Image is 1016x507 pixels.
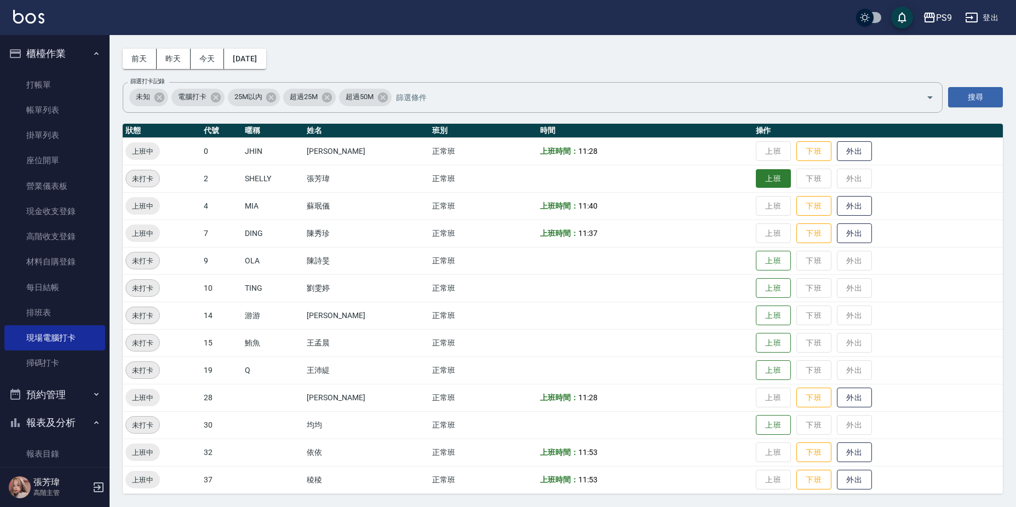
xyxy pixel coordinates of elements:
[837,141,872,162] button: 外出
[393,88,907,107] input: 篩選條件
[4,350,105,376] a: 掃碼打卡
[756,333,791,353] button: 上班
[13,10,44,24] img: Logo
[837,470,872,490] button: 外出
[126,365,159,376] span: 未打卡
[4,174,105,199] a: 營業儀表板
[191,49,225,69] button: 今天
[201,247,242,274] td: 9
[4,408,105,437] button: 報表及分析
[578,147,598,155] span: 11:28
[540,475,578,484] b: 上班時間：
[304,165,429,192] td: 張芳瑋
[125,474,160,486] span: 上班中
[578,201,598,210] span: 11:40
[756,169,791,188] button: 上班
[429,247,537,274] td: 正常班
[125,146,160,157] span: 上班中
[756,306,791,326] button: 上班
[429,356,537,384] td: 正常班
[126,310,159,321] span: 未打卡
[242,192,305,220] td: MIA
[796,223,831,244] button: 下班
[837,442,872,463] button: 外出
[201,329,242,356] td: 15
[125,228,160,239] span: 上班中
[540,393,578,402] b: 上班時間：
[4,466,105,492] a: 消費分析儀表板
[224,49,266,69] button: [DATE]
[578,448,598,457] span: 11:53
[33,488,89,498] p: 高階主管
[171,91,213,102] span: 電腦打卡
[242,165,305,192] td: SHELLY
[304,329,429,356] td: 王孟晨
[429,274,537,302] td: 正常班
[756,360,791,381] button: 上班
[304,384,429,411] td: [PERSON_NAME]
[4,275,105,300] a: 每日結帳
[126,173,159,185] span: 未打卡
[429,220,537,247] td: 正常班
[578,475,598,484] span: 11:53
[125,200,160,212] span: 上班中
[4,381,105,409] button: 預約管理
[126,255,159,267] span: 未打卡
[242,302,305,329] td: 游游
[4,148,105,173] a: 座位開單
[126,419,159,431] span: 未打卡
[796,442,831,463] button: 下班
[242,137,305,165] td: JHIN
[304,274,429,302] td: 劉雯婷
[304,220,429,247] td: 陳秀珍
[837,196,872,216] button: 外出
[429,302,537,329] td: 正常班
[429,466,537,493] td: 正常班
[4,224,105,249] a: 高階收支登錄
[921,89,939,106] button: Open
[537,124,753,138] th: 時間
[540,201,578,210] b: 上班時間：
[429,329,537,356] td: 正常班
[540,147,578,155] b: 上班時間：
[540,229,578,238] b: 上班時間：
[756,278,791,298] button: 上班
[201,192,242,220] td: 4
[4,39,105,68] button: 櫃檯作業
[283,89,336,106] div: 超過25M
[242,356,305,384] td: Q
[4,441,105,466] a: 報表目錄
[339,89,392,106] div: 超過50M
[429,165,537,192] td: 正常班
[339,91,380,102] span: 超過50M
[429,384,537,411] td: 正常班
[753,124,1003,138] th: 操作
[125,447,160,458] span: 上班中
[429,137,537,165] td: 正常班
[171,89,225,106] div: 電腦打卡
[33,477,89,488] h5: 張芳瑋
[4,72,105,97] a: 打帳單
[756,251,791,271] button: 上班
[123,124,201,138] th: 狀態
[157,49,191,69] button: 昨天
[304,302,429,329] td: [PERSON_NAME]
[429,124,537,138] th: 班別
[4,123,105,148] a: 掛單列表
[429,411,537,439] td: 正常班
[936,11,952,25] div: PS9
[4,325,105,350] a: 現場電腦打卡
[242,247,305,274] td: OLA
[242,329,305,356] td: 鮪魚
[201,439,242,466] td: 32
[304,247,429,274] td: 陳詩旻
[796,470,831,490] button: 下班
[4,300,105,325] a: 排班表
[304,439,429,466] td: 依依
[283,91,324,102] span: 超過25M
[891,7,913,28] button: save
[129,91,157,102] span: 未知
[201,384,242,411] td: 28
[304,124,429,138] th: 姓名
[129,89,168,106] div: 未知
